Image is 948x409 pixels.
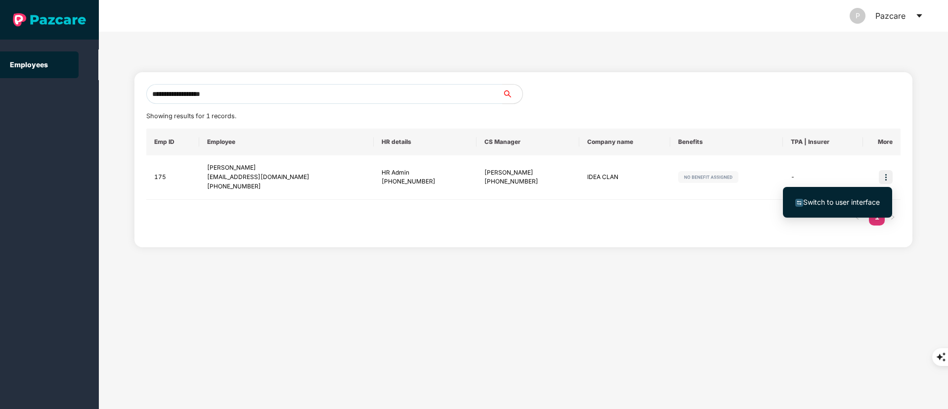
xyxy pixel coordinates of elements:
[579,155,670,200] td: IDEA CLAN
[879,170,893,184] img: icon
[579,129,670,155] th: Company name
[678,171,738,183] img: svg+xml;base64,PHN2ZyB4bWxucz0iaHR0cDovL3d3dy53My5vcmcvMjAwMC9zdmciIHdpZHRoPSIxMjIiIGhlaWdodD0iMj...
[146,129,200,155] th: Emp ID
[791,173,855,182] div: -
[484,168,571,178] div: [PERSON_NAME]
[476,129,579,155] th: CS Manager
[374,129,476,155] th: HR details
[484,177,571,186] div: [PHONE_NUMBER]
[502,84,523,104] button: search
[502,90,522,98] span: search
[207,182,366,191] div: [PHONE_NUMBER]
[890,214,896,220] span: right
[915,12,923,20] span: caret-down
[146,112,236,120] span: Showing results for 1 records.
[207,163,366,173] div: [PERSON_NAME]
[670,129,782,155] th: Benefits
[10,60,48,69] a: Employees
[382,177,469,186] div: [PHONE_NUMBER]
[795,199,803,207] img: svg+xml;base64,PHN2ZyB4bWxucz0iaHR0cDovL3d3dy53My5vcmcvMjAwMC9zdmciIHdpZHRoPSIxNiIgaGVpZ2h0PSIxNi...
[885,210,901,226] button: right
[207,173,366,182] div: [EMAIL_ADDRESS][DOMAIN_NAME]
[382,168,469,178] div: HR Admin
[199,129,374,155] th: Employee
[146,155,200,200] td: 175
[783,129,863,155] th: TPA | Insurer
[863,129,901,155] th: More
[803,198,880,206] span: Switch to user interface
[856,8,860,24] span: P
[885,210,901,226] li: Next Page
